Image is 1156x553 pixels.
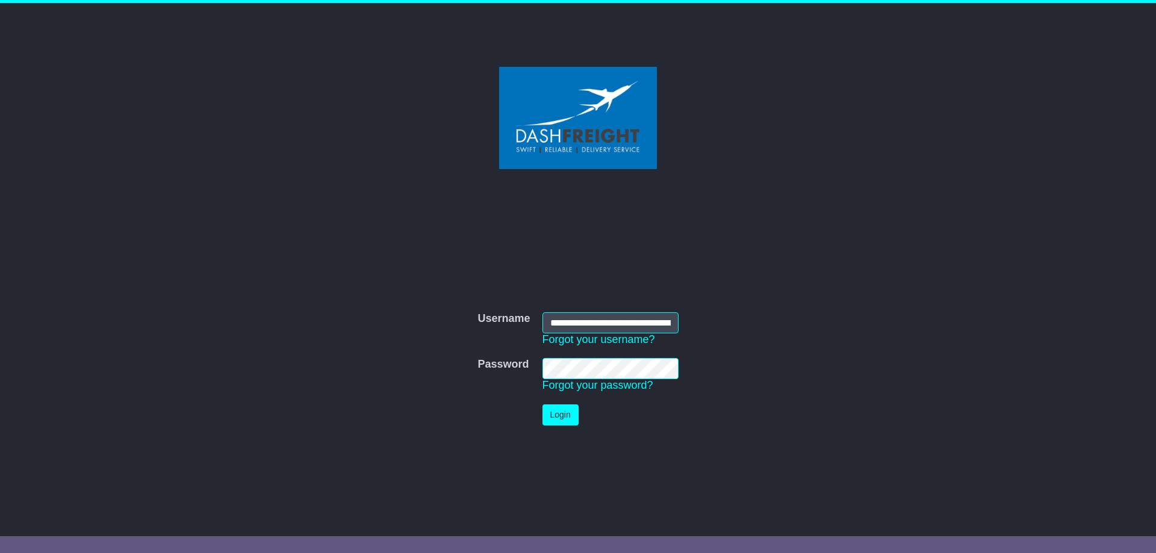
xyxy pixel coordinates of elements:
a: Forgot your username? [542,333,655,345]
img: Dash Freight [499,67,657,169]
button: Login [542,404,579,425]
label: Password [477,358,529,371]
label: Username [477,312,530,326]
a: Forgot your password? [542,379,653,391]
